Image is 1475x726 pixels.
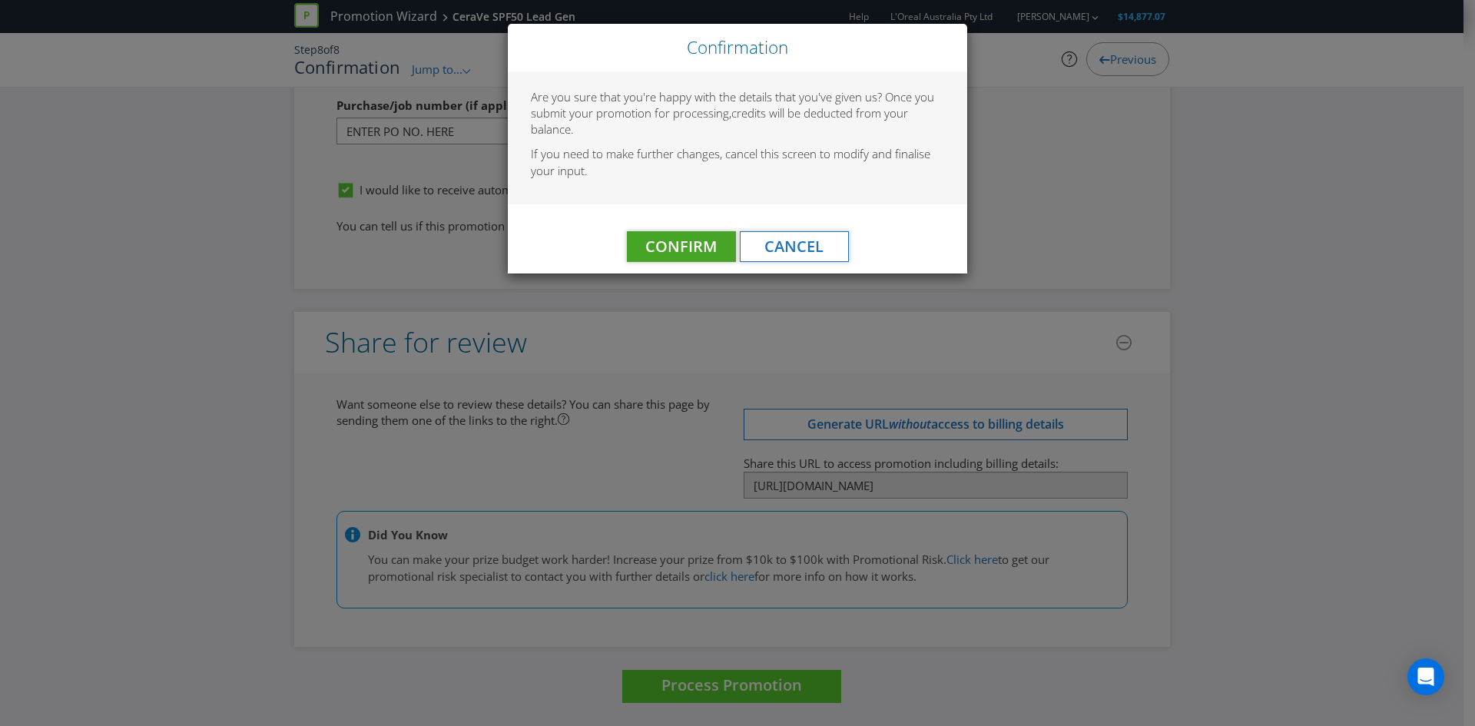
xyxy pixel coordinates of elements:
span: credits will be deducted from your balance [531,105,908,137]
span: . [571,121,574,137]
button: Confirm [627,231,736,262]
span: Cancel [764,236,824,257]
span: Confirm [645,236,717,257]
p: If you need to make further changes, cancel this screen to modify and finalise your input. [531,146,944,179]
span: Confirmation [687,35,788,59]
button: Cancel [740,231,849,262]
div: Close [508,24,967,71]
div: Open Intercom Messenger [1407,658,1444,695]
span: Are you sure that you're happy with the details that you've given us? Once you submit your promot... [531,89,934,121]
